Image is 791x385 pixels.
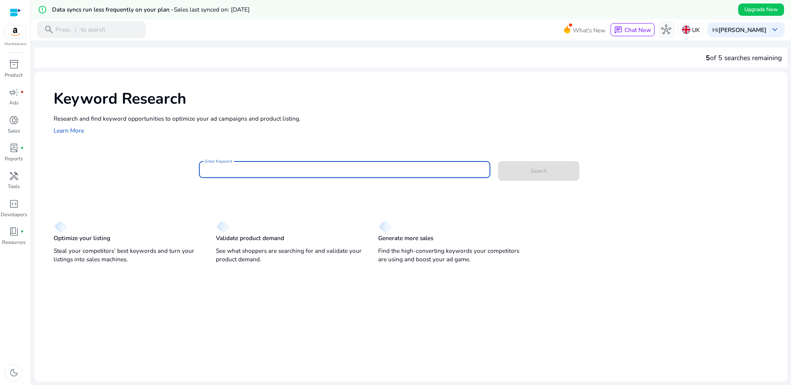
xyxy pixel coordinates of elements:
[38,5,47,14] mat-icon: error_outline
[1,211,27,219] p: Developers
[8,128,20,135] p: Sales
[9,99,19,107] p: Ads
[378,247,525,264] p: Find the high-converting keywords your competitors are using and boost your ad game.
[54,234,110,242] p: Optimize your listing
[5,72,23,79] p: Product
[9,171,19,181] span: handyman
[770,25,780,35] span: keyboard_arrow_down
[719,26,766,34] b: [PERSON_NAME]
[738,3,784,16] button: Upgrade Now
[54,114,780,123] p: Research and find keyword opportunities to optimize your ad campaigns and product listing.
[216,221,229,232] img: diamond.svg
[744,5,778,13] span: Upgrade Now
[9,199,19,209] span: code_blocks
[205,158,232,164] mat-label: Enter Keyword
[9,368,19,378] span: dark_mode
[2,239,25,247] p: Resources
[692,23,700,37] p: UK
[5,155,23,163] p: Reports
[72,25,79,35] span: /
[44,25,54,35] span: search
[624,26,651,34] span: Chat Now
[4,25,27,38] img: amazon.svg
[20,230,24,234] span: fiber_manual_record
[682,25,690,34] img: uk.svg
[611,23,654,36] button: chatChat Now
[174,5,250,13] span: Sales last synced on: [DATE]
[378,234,433,242] p: Generate more sales
[5,41,26,47] p: Marketplace
[9,227,19,237] span: book_4
[56,25,105,35] p: Press to search
[706,53,782,63] div: of 5 searches remaining
[9,143,19,153] span: lab_profile
[573,24,606,37] span: What's New
[52,6,250,13] h5: Data syncs run less frequently on your plan -
[658,21,675,38] button: hub
[712,27,766,33] p: Hi
[54,126,84,134] a: Learn More
[54,221,66,232] img: diamond.svg
[20,91,24,94] span: fiber_manual_record
[706,53,710,62] span: 5
[54,247,200,264] p: Steal your competitors’ best keywords and turn your listings into sales machines.
[9,59,19,69] span: inventory_2
[20,146,24,150] span: fiber_manual_record
[9,115,19,125] span: donut_small
[8,183,20,191] p: Tools
[54,90,780,108] h1: Keyword Research
[216,234,284,242] p: Validate product demand
[378,221,391,232] img: diamond.svg
[661,25,671,35] span: hub
[614,26,623,34] span: chat
[216,247,363,264] p: See what shoppers are searching for and validate your product demand.
[9,87,19,98] span: campaign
